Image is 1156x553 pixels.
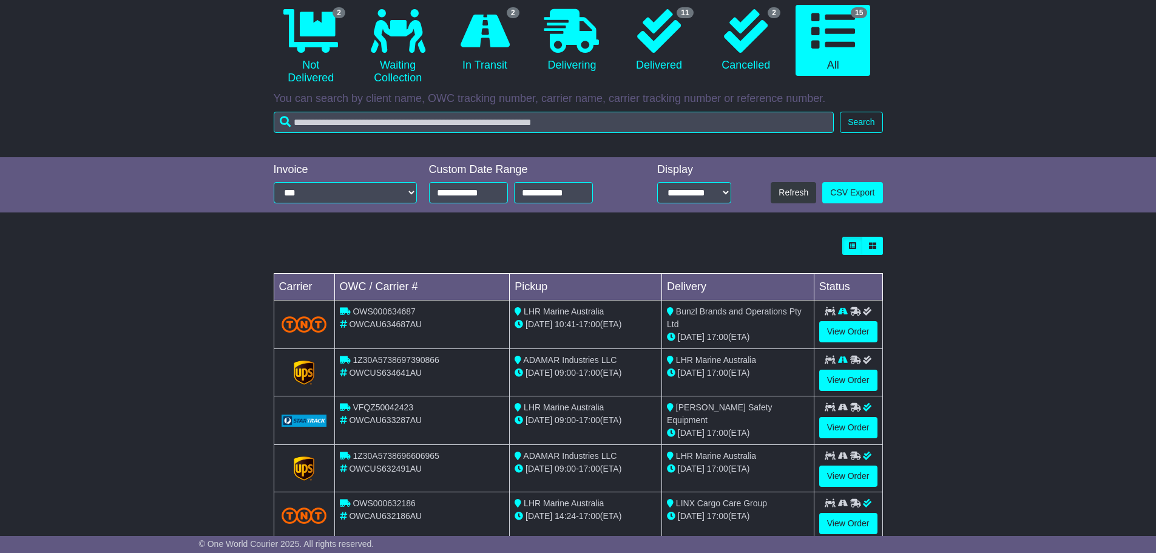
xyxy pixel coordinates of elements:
[199,539,374,549] span: © One World Courier 2025. All rights reserved.
[353,498,416,508] span: OWS000632186
[349,415,422,425] span: OWCAU633287AU
[707,428,728,438] span: 17:00
[523,355,617,365] span: ADAMAR Industries LLC
[768,7,780,18] span: 2
[822,182,882,203] a: CSV Export
[334,274,510,300] td: OWC / Carrier #
[677,7,693,18] span: 11
[667,463,809,475] div: (ETA)
[524,402,604,412] span: LHR Marine Australia
[819,370,877,391] a: View Order
[678,511,705,521] span: [DATE]
[429,163,624,177] div: Custom Date Range
[851,7,867,18] span: 15
[282,507,327,524] img: TNT_Domestic.png
[678,332,705,342] span: [DATE]
[707,332,728,342] span: 17:00
[840,112,882,133] button: Search
[661,274,814,300] td: Delivery
[526,415,552,425] span: [DATE]
[667,331,809,344] div: (ETA)
[667,402,772,425] span: [PERSON_NAME] Safety Equipment
[579,415,600,425] span: 17:00
[667,367,809,379] div: (ETA)
[510,274,662,300] td: Pickup
[526,511,552,521] span: [DATE]
[353,402,413,412] span: VFQZ50042423
[707,464,728,473] span: 17:00
[678,368,705,378] span: [DATE]
[524,498,604,508] span: LHR Marine Australia
[678,428,705,438] span: [DATE]
[819,466,877,487] a: View Order
[353,355,439,365] span: 1Z30A5738697390866
[349,464,422,473] span: OWCUS632491AU
[796,5,870,76] a: 15 All
[535,5,609,76] a: Delivering
[353,307,416,316] span: OWS000634687
[526,368,552,378] span: [DATE]
[274,274,334,300] td: Carrier
[523,451,617,461] span: ADAMAR Industries LLC
[707,368,728,378] span: 17:00
[274,163,417,177] div: Invoice
[707,511,728,521] span: 17:00
[555,319,576,329] span: 10:41
[771,182,816,203] button: Refresh
[515,367,657,379] div: - (ETA)
[349,319,422,329] span: OWCAU634687AU
[333,7,345,18] span: 2
[709,5,783,76] a: 2 Cancelled
[819,321,877,342] a: View Order
[676,498,767,508] span: LINX Cargo Care Group
[274,92,883,106] p: You can search by client name, OWC tracking number, carrier name, carrier tracking number or refe...
[515,463,657,475] div: - (ETA)
[274,5,348,89] a: 2 Not Delivered
[555,464,576,473] span: 09:00
[353,451,439,461] span: 1Z30A5738696606965
[555,368,576,378] span: 09:00
[676,451,756,461] span: LHR Marine Australia
[349,368,422,378] span: OWCUS634641AU
[349,511,422,521] span: OWCAU632186AU
[667,307,802,329] span: Bunzl Brands and Operations Pty Ltd
[819,513,877,534] a: View Order
[507,7,519,18] span: 2
[579,511,600,521] span: 17:00
[447,5,522,76] a: 2 In Transit
[515,510,657,523] div: - (ETA)
[526,319,552,329] span: [DATE]
[579,319,600,329] span: 17:00
[515,414,657,427] div: - (ETA)
[579,464,600,473] span: 17:00
[621,5,696,76] a: 11 Delivered
[819,417,877,438] a: View Order
[657,163,731,177] div: Display
[678,464,705,473] span: [DATE]
[282,316,327,333] img: TNT_Domestic.png
[294,361,314,385] img: GetCarrierServiceLogo
[526,464,552,473] span: [DATE]
[360,5,435,89] a: Waiting Collection
[814,274,882,300] td: Status
[524,307,604,316] span: LHR Marine Australia
[555,511,576,521] span: 14:24
[555,415,576,425] span: 09:00
[294,456,314,481] img: GetCarrierServiceLogo
[579,368,600,378] span: 17:00
[282,415,327,427] img: GetCarrierServiceLogo
[667,427,809,439] div: (ETA)
[667,510,809,523] div: (ETA)
[676,355,756,365] span: LHR Marine Australia
[515,318,657,331] div: - (ETA)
